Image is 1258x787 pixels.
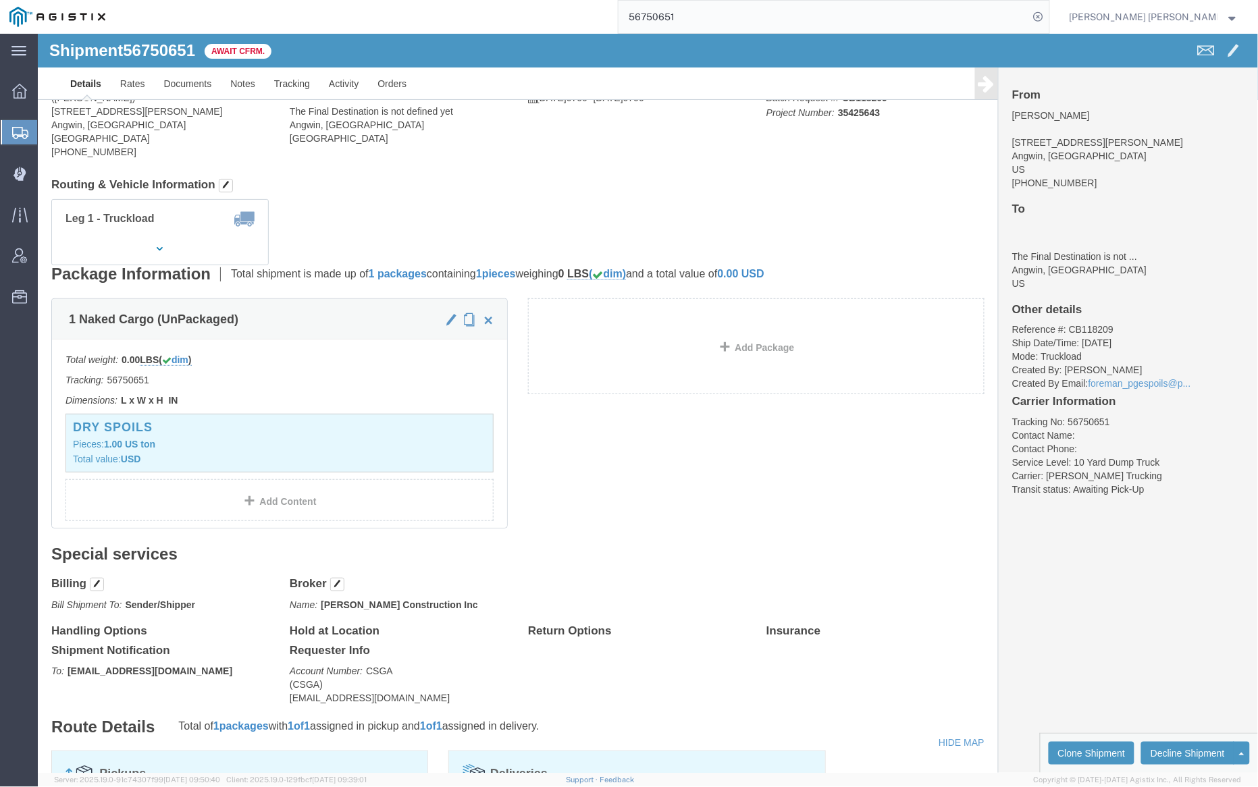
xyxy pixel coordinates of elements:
button: [PERSON_NAME] [PERSON_NAME] [1069,9,1239,25]
span: Client: 2025.19.0-129fbcf [226,776,367,784]
input: Search for shipment number, reference number [619,1,1029,33]
span: Copyright © [DATE]-[DATE] Agistix Inc., All Rights Reserved [1034,774,1242,786]
span: [DATE] 09:39:01 [312,776,367,784]
a: Feedback [600,776,634,784]
span: [DATE] 09:50:40 [163,776,220,784]
iframe: FS Legacy Container [38,34,1258,773]
span: Server: 2025.19.0-91c74307f99 [54,776,220,784]
img: logo [9,7,105,27]
a: Support [567,776,600,784]
span: Kayte Bray Dogali [1070,9,1217,24]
